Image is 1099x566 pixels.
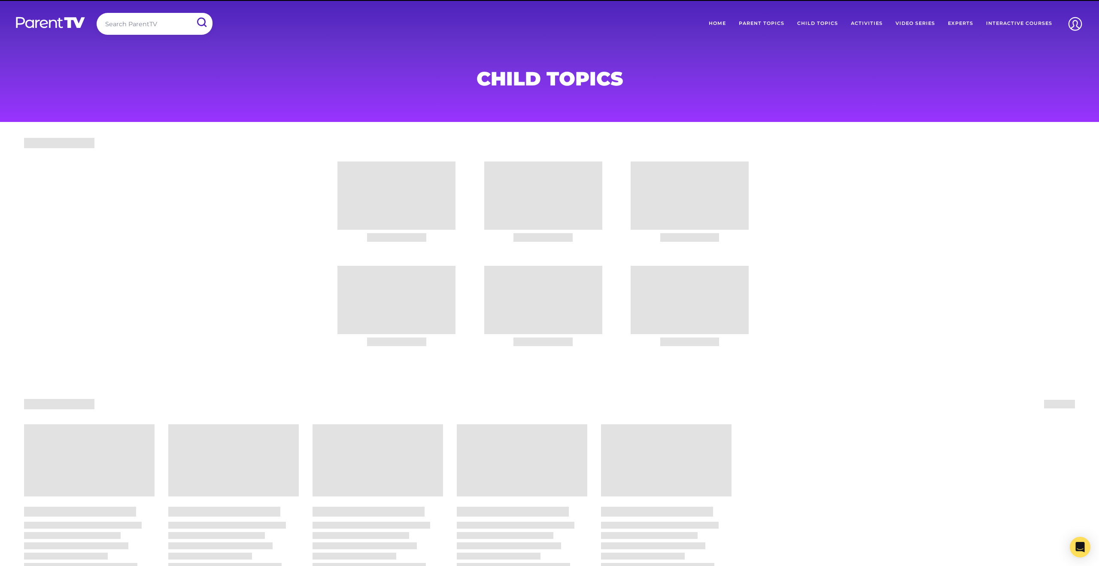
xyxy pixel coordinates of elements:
input: Search ParentTV [97,13,213,35]
div: Open Intercom Messenger [1070,537,1090,557]
img: Account [1064,13,1086,35]
input: Submit [190,13,213,32]
a: Activities [844,13,889,34]
a: Video Series [889,13,941,34]
a: Home [702,13,732,34]
a: Interactive Courses [980,13,1059,34]
a: Parent Topics [732,13,791,34]
h1: Child Topics [343,70,756,87]
img: parenttv-logo-white.4c85aaf.svg [15,16,86,29]
a: Child Topics [791,13,844,34]
a: Experts [941,13,980,34]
